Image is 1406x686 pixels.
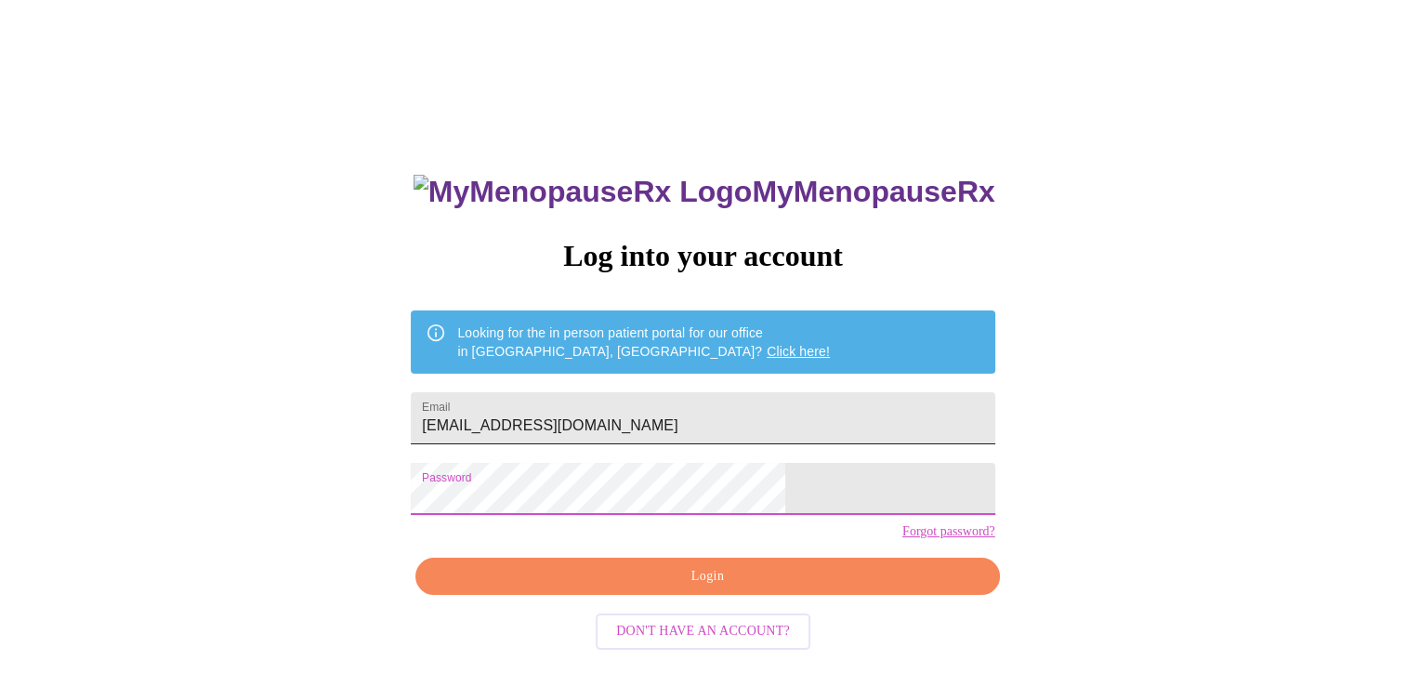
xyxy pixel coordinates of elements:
[616,620,790,643] span: Don't have an account?
[415,558,999,596] button: Login
[411,239,994,273] h3: Log into your account
[414,175,752,209] img: MyMenopauseRx Logo
[457,316,830,368] div: Looking for the in person patient portal for our office in [GEOGRAPHIC_DATA], [GEOGRAPHIC_DATA]?
[596,613,810,650] button: Don't have an account?
[902,524,995,539] a: Forgot password?
[767,344,830,359] a: Click here!
[437,565,978,588] span: Login
[414,175,995,209] h3: MyMenopauseRx
[591,622,815,638] a: Don't have an account?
